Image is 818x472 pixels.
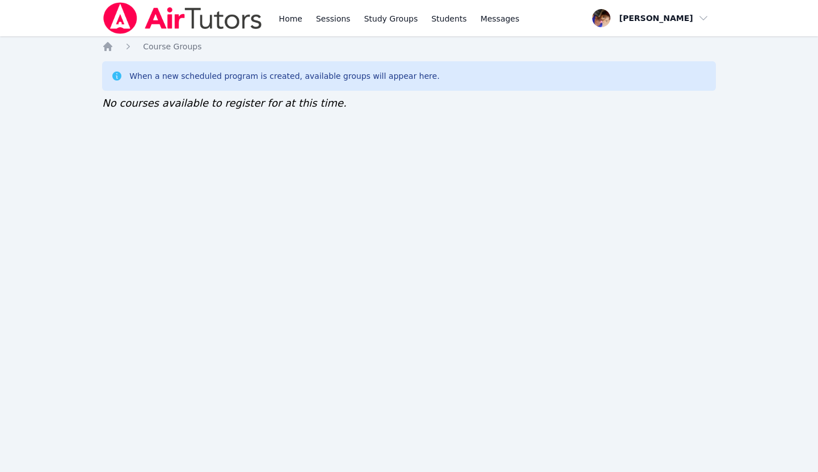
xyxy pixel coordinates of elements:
a: Course Groups [143,41,201,52]
span: Messages [480,13,520,24]
div: When a new scheduled program is created, available groups will appear here. [129,70,440,82]
nav: Breadcrumb [102,41,716,52]
img: Air Tutors [102,2,263,34]
span: No courses available to register for at this time. [102,97,347,109]
span: Course Groups [143,42,201,51]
